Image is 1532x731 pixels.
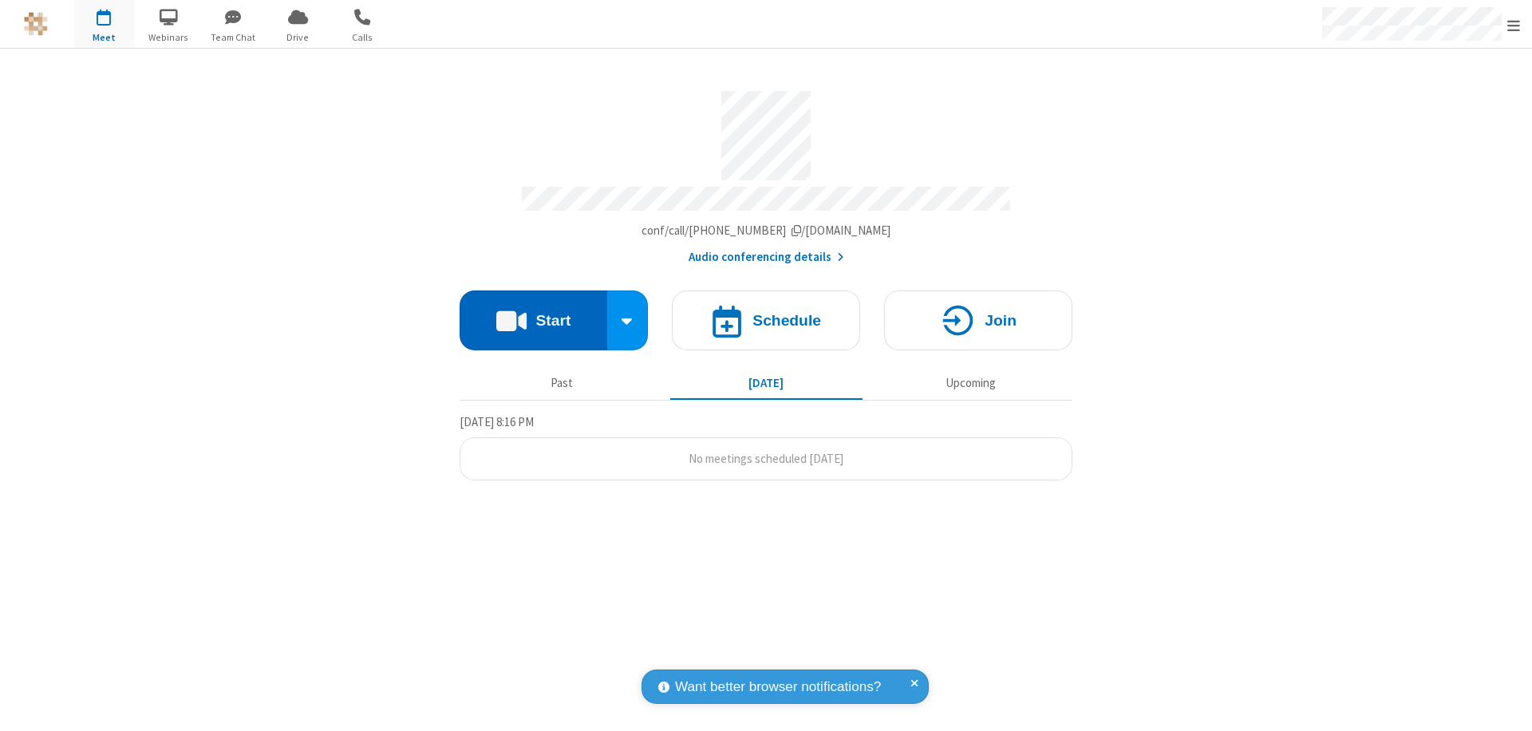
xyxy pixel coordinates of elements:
[675,677,881,697] span: Want better browser notifications?
[460,290,607,350] button: Start
[985,313,1017,328] h4: Join
[752,313,821,328] h4: Schedule
[74,30,134,45] span: Meet
[672,290,860,350] button: Schedule
[460,414,534,429] span: [DATE] 8:16 PM
[642,222,891,240] button: Copy my meeting room linkCopy my meeting room link
[689,451,843,466] span: No meetings scheduled [DATE]
[460,413,1072,481] section: Today's Meetings
[535,313,571,328] h4: Start
[689,248,844,267] button: Audio conferencing details
[24,12,48,36] img: QA Selenium DO NOT DELETE OR CHANGE
[460,79,1072,267] section: Account details
[203,30,263,45] span: Team Chat
[875,368,1067,398] button: Upcoming
[139,30,199,45] span: Webinars
[268,30,328,45] span: Drive
[333,30,393,45] span: Calls
[884,290,1072,350] button: Join
[670,368,863,398] button: [DATE]
[607,290,649,350] div: Start conference options
[466,368,658,398] button: Past
[642,223,891,238] span: Copy my meeting room link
